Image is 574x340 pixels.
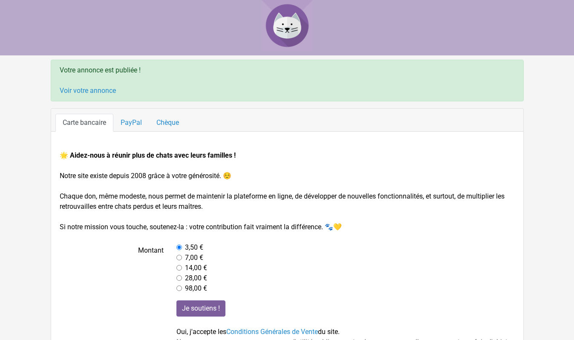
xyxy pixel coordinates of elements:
[185,263,207,273] label: 14,00 €
[185,242,203,253] label: 3,50 €
[149,114,186,132] a: Chèque
[226,328,318,336] a: Conditions Générales de Vente
[185,273,207,283] label: 28,00 €
[185,283,207,294] label: 98,00 €
[176,300,225,317] input: Je soutiens !
[176,328,340,336] span: Oui, j'accepte les du site.
[55,114,113,132] a: Carte bancaire
[113,114,149,132] a: PayPal
[60,86,116,95] a: Voir votre annonce
[60,151,236,159] strong: 🌟 Aidez-nous à réunir plus de chats avec leurs familles !
[53,242,170,294] label: Montant
[185,253,203,263] label: 7,00 €
[51,60,524,101] div: Votre annonce est publiée !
